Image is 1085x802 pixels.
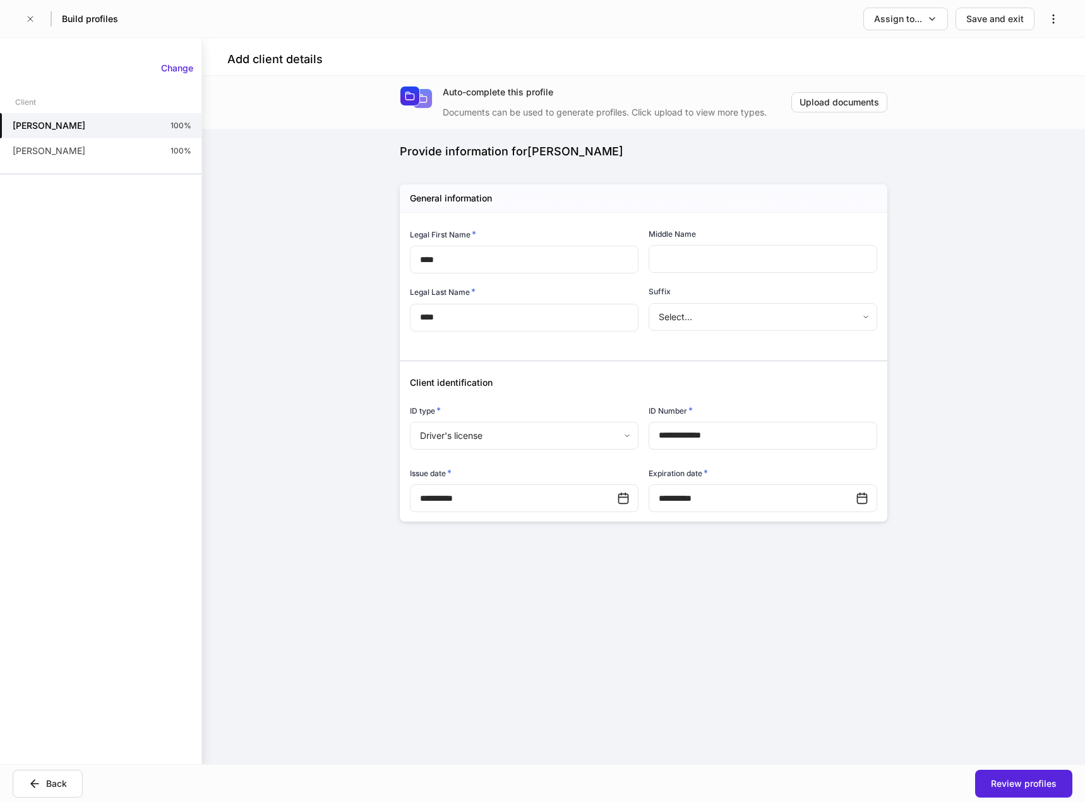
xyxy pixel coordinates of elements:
div: Assign to... [874,13,922,25]
h6: ID Number [649,404,693,417]
button: Review profiles [975,770,1072,798]
button: Change [153,58,201,78]
div: Change [161,62,193,75]
div: Review profiles [991,777,1057,790]
h4: Add client details [227,52,323,67]
h6: Legal Last Name [410,285,476,298]
button: Back [13,770,83,798]
h6: Middle Name [649,228,696,240]
h5: Client identification [410,376,877,389]
div: Client [15,91,36,113]
div: Back [46,777,67,790]
p: 100% [171,146,191,156]
div: Upload documents [800,96,879,109]
p: [PERSON_NAME] [13,145,85,157]
div: Save and exit [966,13,1024,25]
h5: [PERSON_NAME] [13,119,85,132]
div: Provide information for [PERSON_NAME] [400,144,887,159]
h6: Issue date [410,467,452,479]
h5: General information [410,192,492,205]
h6: Legal First Name [410,228,476,241]
div: Documents can be used to generate profiles. Click upload to view more types. [443,99,791,119]
p: 100% [171,121,191,131]
div: Driver's license [410,422,638,450]
h5: Build profiles [62,13,118,25]
h6: Suffix [649,285,671,297]
button: Save and exit [956,8,1034,30]
div: Auto-complete this profile [443,86,791,99]
button: Upload documents [791,92,887,112]
div: Select... [649,303,877,331]
h6: Expiration date [649,467,708,479]
h6: ID type [410,404,441,417]
button: Assign to... [863,8,948,30]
